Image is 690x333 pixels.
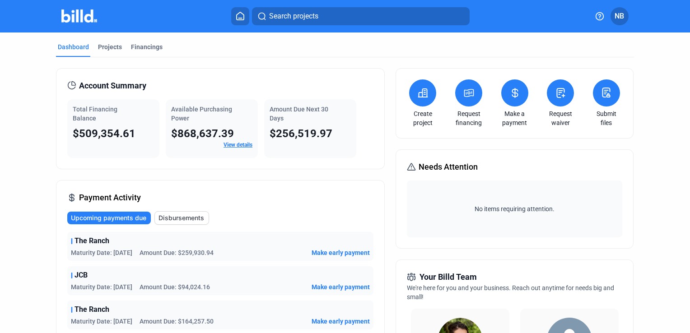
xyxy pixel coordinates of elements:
div: Projects [98,42,122,51]
span: Account Summary [79,79,146,92]
button: Upcoming payments due [67,212,151,224]
span: $256,519.97 [270,127,332,140]
span: Payment Activity [79,191,141,204]
span: We're here for you and your business. Reach out anytime for needs big and small! [407,284,614,301]
span: Disbursements [159,213,204,222]
a: Create project [407,109,438,127]
span: Amount Due: $259,930.94 [140,248,214,257]
span: Available Purchasing Power [171,106,232,122]
span: $509,354.61 [73,127,135,140]
span: Amount Due: $94,024.16 [140,282,210,291]
span: $868,637.39 [171,127,234,140]
span: Your Billd Team [420,271,477,283]
span: Maturity Date: [DATE] [71,248,132,257]
button: Make early payment [312,282,370,291]
span: Amount Due Next 30 Days [270,106,328,122]
span: Needs Attention [419,161,478,173]
span: No items requiring attention. [410,204,618,213]
button: Search projects [252,7,470,25]
button: Make early payment [312,317,370,326]
div: Financings [131,42,163,51]
a: Submit files [591,109,622,127]
span: Total Financing Balance [73,106,117,122]
span: Maturity Date: [DATE] [71,317,132,326]
button: NB [611,7,629,25]
img: Billd Company Logo [61,9,97,23]
a: View details [224,142,252,148]
span: JCB [75,270,88,281]
a: Make a payment [499,109,531,127]
button: Disbursements [154,211,209,225]
a: Request waiver [545,109,576,127]
span: Search projects [269,11,318,22]
button: Make early payment [312,248,370,257]
span: Upcoming payments due [71,213,146,222]
span: NB [615,11,624,22]
a: Request financing [453,109,485,127]
span: The Ranch [75,236,109,246]
span: Maturity Date: [DATE] [71,282,132,291]
div: Dashboard [58,42,89,51]
span: Amount Due: $164,257.50 [140,317,214,326]
span: The Ranch [75,304,109,315]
